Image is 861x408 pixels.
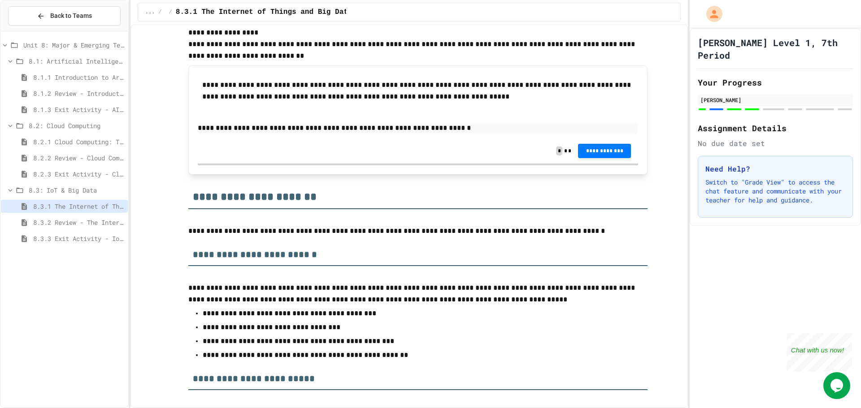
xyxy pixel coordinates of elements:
[50,11,92,21] span: Back to Teams
[158,9,161,16] span: /
[698,76,853,89] h2: Your Progress
[29,56,124,66] span: 8.1: Artificial Intelligence Basics
[33,234,124,243] span: 8.3.3 Exit Activity - IoT Data Detective Challenge
[145,9,155,16] span: ...
[33,153,124,163] span: 8.2.2 Review - Cloud Computing
[23,40,124,50] span: Unit 8: Major & Emerging Technologies
[29,185,124,195] span: 8.3: IoT & Big Data
[698,36,853,61] h1: [PERSON_NAME] Level 1, 7th Period
[697,4,725,24] div: My Account
[698,122,853,134] h2: Assignment Details
[787,333,852,371] iframe: chat widget
[700,96,850,104] div: [PERSON_NAME]
[33,218,124,227] span: 8.3.2 Review - The Internet of Things and Big Data
[33,137,124,146] span: 8.2.1 Cloud Computing: Transforming the Digital World
[705,178,845,205] p: Switch to "Grade View" to access the chat feature and communicate with your teacher for help and ...
[169,9,172,16] span: /
[698,138,853,149] div: No due date set
[8,6,121,26] button: Back to Teams
[33,169,124,179] span: 8.2.3 Exit Activity - Cloud Service Detective
[33,202,124,211] span: 8.3.1 The Internet of Things and Big Data: Our Connected Digital World
[33,73,124,82] span: 8.1.1 Introduction to Artificial Intelligence
[705,163,845,174] h3: Need Help?
[33,105,124,114] span: 8.1.3 Exit Activity - AI Detective
[33,89,124,98] span: 8.1.2 Review - Introduction to Artificial Intelligence
[29,121,124,130] span: 8.2: Cloud Computing
[176,7,477,17] span: 8.3.1 The Internet of Things and Big Data: Our Connected Digital World
[823,372,852,399] iframe: chat widget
